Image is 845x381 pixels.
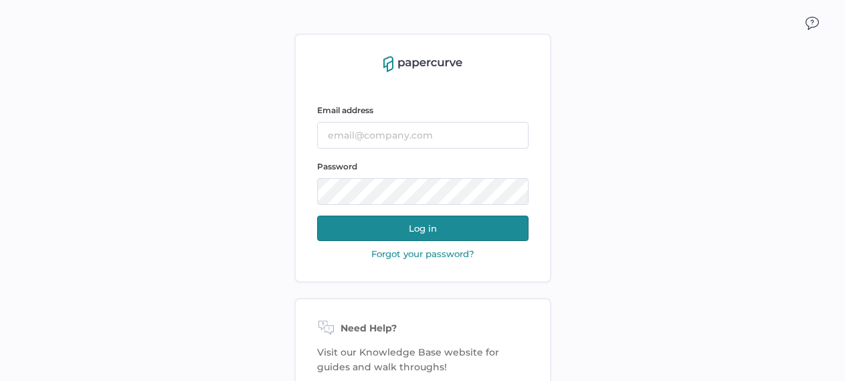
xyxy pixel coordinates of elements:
div: Need Help? [317,321,529,337]
img: icon_chat.2bd11823.svg [806,17,819,30]
span: Password [317,161,357,171]
img: papercurve-logo-colour.7244d18c.svg [383,56,462,72]
img: need-help-icon.d526b9f7.svg [317,321,335,337]
button: Forgot your password? [367,248,478,260]
input: email@company.com [317,122,529,149]
span: Email address [317,105,373,115]
button: Log in [317,216,529,241]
